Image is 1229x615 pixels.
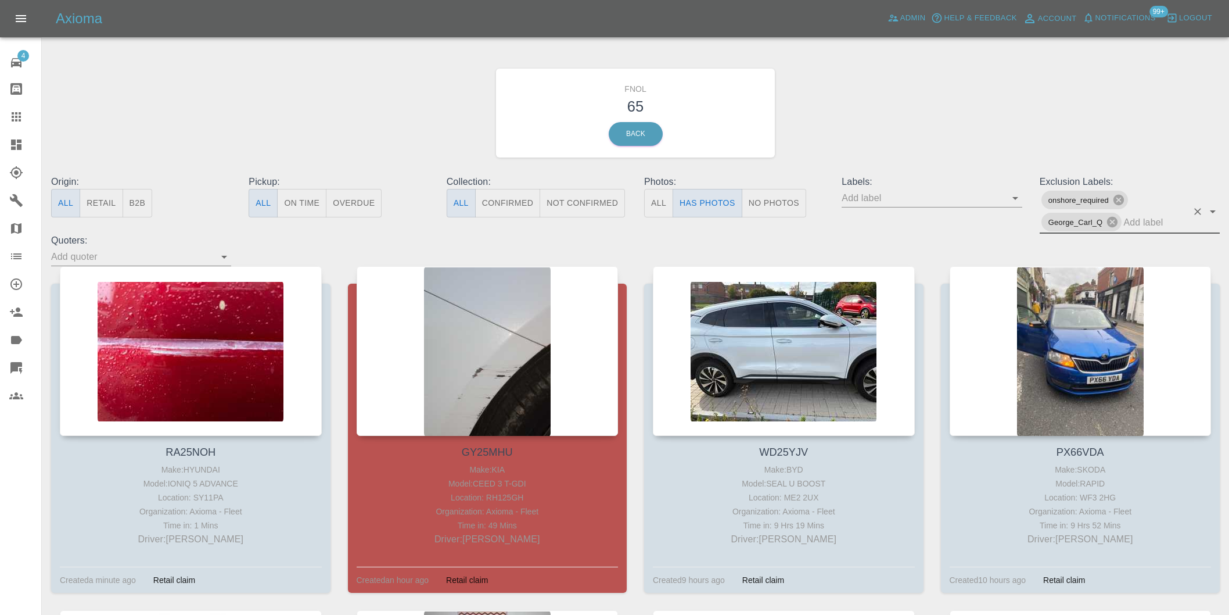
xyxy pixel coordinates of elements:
span: Logout [1179,12,1212,25]
div: Location: SY11PA [63,491,319,505]
a: RA25NOH [166,446,215,458]
p: Photos: [644,175,824,189]
a: WD25YJV [759,446,808,458]
span: 4 [17,50,29,62]
p: Origin: [51,175,231,189]
div: Make: BYD [656,463,912,477]
div: Model: IONIQ 5 ADVANCE [63,477,319,491]
div: Location: WF3 2HG [953,491,1209,505]
div: onshore_required [1041,191,1128,209]
div: Retail claim [145,573,204,587]
div: Organization: Axioma - Fleet [360,505,616,519]
button: Help & Feedback [928,9,1019,27]
span: Account [1038,12,1077,26]
div: Retail claim [1034,573,1094,587]
a: GY25MHU [462,446,513,458]
p: Pickup: [249,175,429,189]
div: Model: SEAL U BOOST [656,477,912,491]
button: Clear [1190,203,1206,220]
div: Location: RH125GH [360,491,616,505]
div: George_Carl_Q [1041,213,1122,231]
button: Has Photos [673,189,742,217]
span: onshore_required [1041,194,1116,207]
button: Open [216,249,232,265]
button: All [447,189,476,217]
a: Account [1020,9,1080,28]
h5: Axioma [56,9,102,28]
h6: FNOL [505,77,767,95]
div: Make: KIA [360,463,616,477]
div: Time in: 1 Mins [63,519,319,532]
p: Driver: [PERSON_NAME] [656,532,912,546]
span: Help & Feedback [944,12,1016,25]
h3: 65 [505,95,767,117]
span: Admin [900,12,926,25]
p: Collection: [447,175,627,189]
div: Organization: Axioma - Fleet [656,505,912,519]
a: Back [609,122,663,146]
p: Exclusion Labels: [1040,175,1220,189]
div: Created an hour ago [357,573,429,587]
p: Driver: [PERSON_NAME] [953,532,1209,546]
button: Open drawer [7,5,35,33]
button: Open [1007,190,1023,206]
div: Created 10 hours ago [950,573,1026,587]
button: Open [1205,203,1221,220]
div: Created a minute ago [60,573,136,587]
p: Labels: [842,175,1022,189]
span: George_Carl_Q [1041,216,1110,229]
button: B2B [123,189,153,217]
button: On Time [277,189,326,217]
input: Add quoter [51,248,214,266]
div: Time in: 9 Hrs 52 Mins [953,519,1209,532]
button: All [644,189,673,217]
button: Confirmed [475,189,540,217]
div: Retail claim [734,573,793,587]
div: Time in: 49 Mins [360,519,616,532]
div: Retail claim [437,573,497,587]
input: Add label [1123,213,1187,231]
button: Retail [80,189,123,217]
input: Add label [842,189,1004,207]
div: Created 9 hours ago [653,573,725,587]
button: Overdue [326,189,382,217]
button: Notifications [1080,9,1159,27]
span: 99+ [1149,6,1168,17]
div: Location: ME2 2UX [656,491,912,505]
button: Not Confirmed [540,189,625,217]
button: Logout [1163,9,1215,27]
div: Organization: Axioma - Fleet [63,505,319,519]
div: Model: RAPID [953,477,1209,491]
div: Organization: Axioma - Fleet [953,505,1209,519]
p: Quoters: [51,234,231,248]
div: Time in: 9 Hrs 19 Mins [656,519,912,532]
button: All [51,189,80,217]
p: Driver: [PERSON_NAME] [63,532,319,546]
button: All [249,189,278,217]
p: Driver: [PERSON_NAME] [360,532,616,546]
div: Make: SKODA [953,463,1209,477]
a: PX66VDA [1056,446,1104,458]
div: Model: CEED 3 T-GDI [360,477,616,491]
span: Notifications [1095,12,1156,25]
div: Make: HYUNDAI [63,463,319,477]
a: Admin [885,9,929,27]
button: No Photos [742,189,806,217]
